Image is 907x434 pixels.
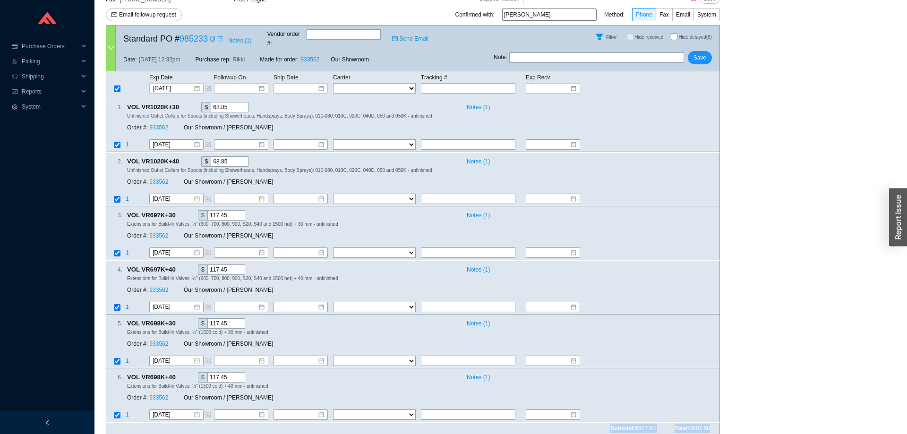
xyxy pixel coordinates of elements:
button: Notes (1) [462,372,490,379]
a: 933562 [149,179,168,185]
button: Notes (1) [462,210,490,217]
div: $ [198,318,207,329]
span: form [205,304,211,310]
a: 933562 [300,56,319,63]
span: Order #: [127,179,148,185]
span: Purchase rep: [196,55,231,64]
span: Subtotal: [610,424,655,433]
span: Our Showroom / [PERSON_NAME] [184,179,273,185]
span: Tracking # [421,74,447,81]
span: Fax [659,11,669,18]
span: 1 [126,250,129,256]
span: 1 [126,412,129,418]
span: Order #: [127,287,148,293]
span: Email followup request [119,10,176,19]
span: left [44,420,50,425]
span: copy [210,36,215,42]
input: 9/2/2025 [153,84,193,93]
span: $607.50 [690,425,710,432]
input: Hide delayed(6) [671,34,677,40]
span: Notes ( 1 ) [228,36,251,45]
span: credit-card [11,43,18,49]
div: 6 . [106,373,122,382]
input: 9/2/2025 [153,410,193,420]
span: form [205,412,211,418]
span: Phone [636,11,652,18]
span: System [697,11,716,18]
input: Hide received [627,34,633,40]
span: Picking [22,54,78,69]
div: 2 . [106,157,122,166]
span: Our Showroom / [PERSON_NAME] [184,125,273,131]
span: Our Showroom [331,55,369,64]
span: Made for order: [260,56,299,63]
a: export [217,34,223,43]
span: form [205,142,211,148]
span: Our Showroom / [PERSON_NAME] [184,233,273,239]
span: Extensions for Build-In Valves, ½" (1500 cold) + 40 mm - unfinished [127,383,268,389]
span: Our Showroom / [PERSON_NAME] [184,340,273,347]
span: mail [111,12,117,18]
span: Notes ( 1 ) [467,102,490,112]
span: Rikki [232,55,245,64]
span: Unfinished Outlet Collars for Spouts (including Showerheads, Handsprays, Body Sprays): 010-080, 0... [127,168,432,173]
span: VOL VR698K+40 [127,372,184,383]
span: Reports [22,84,78,99]
span: VOL VR697K+30 [127,210,184,221]
div: 5 . [106,319,122,328]
span: Notes ( 1 ) [467,157,490,166]
span: form [205,85,211,91]
span: Our Showroom / [PERSON_NAME] [184,287,273,293]
span: Total: [675,424,710,433]
span: Order #: [127,125,148,131]
span: Date: [123,55,137,64]
span: Exp Date [149,74,172,81]
span: Notes ( 1 ) [467,265,490,274]
span: setting [11,104,18,110]
span: form [205,358,211,364]
span: filter [592,33,607,41]
div: 3 . [106,211,122,220]
span: form [205,250,211,256]
div: Copy [178,372,184,383]
span: fund [11,89,18,94]
span: Hide delayed (6) [678,34,712,40]
a: 933562 [149,125,168,131]
span: export [217,36,223,42]
button: Notes (1) [462,264,490,271]
div: 1 . [106,102,122,112]
span: [DATE] 12:32pm [139,55,180,64]
span: 1 [126,142,129,148]
span: VOL VR697K+40 [127,264,184,275]
input: 9/2/2025 [153,356,193,366]
span: Save [693,53,706,62]
a: 933562 [149,287,168,293]
span: Unfinished Outlet Collars for Spouts (including Showerheads, Handsprays, Body Sprays): 010-080, 0... [127,113,432,119]
span: Vendor order # : [267,29,305,48]
a: 933562 [149,340,168,347]
button: Filter [592,29,607,44]
input: 9/2/2025 [153,140,193,150]
span: System [22,99,78,114]
div: Copy [181,156,187,167]
div: Copy [210,34,215,43]
span: Extensions for Build-In Valves, ½" (1500 cold) + 30 mm - unfinished [127,330,268,335]
span: $607.50 [635,425,655,432]
span: 1 [126,304,129,310]
span: 1 [126,196,129,202]
span: Order #: [127,340,148,347]
span: Notes ( 1 ) [467,373,490,382]
span: Standard PO # [123,32,208,46]
span: mail [392,36,398,42]
span: Purchase Orders [22,39,78,54]
div: 4 . [106,265,122,274]
input: 9/2/2025 [153,248,193,258]
span: Notes ( 1 ) [467,211,490,220]
a: 985233 [180,34,208,43]
button: Notes (1) [462,318,490,325]
a: 933562 [149,395,168,401]
span: Our Showroom / [PERSON_NAME] [184,395,273,401]
span: Email [676,11,690,18]
span: VOL VR1020K+30 [127,102,187,112]
div: $ [198,372,207,383]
